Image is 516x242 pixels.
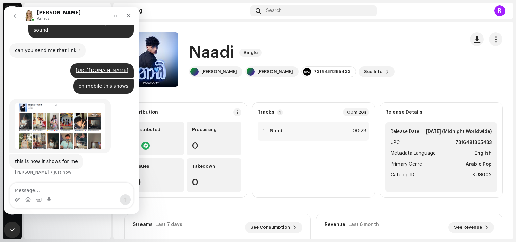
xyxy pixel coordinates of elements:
[133,222,153,227] div: Streams
[201,69,237,74] div: [PERSON_NAME]
[11,151,74,158] div: this is how it shows for me
[245,222,302,233] button: See Consumption
[391,160,422,168] span: Primary Genre
[454,221,482,234] span: See Revenue
[106,3,119,16] button: Home
[455,139,492,147] strong: 7316481365433
[391,149,436,158] span: Metadata Language
[21,190,27,196] button: Emoji picker
[5,92,130,148] div: Jessica says…
[122,8,248,14] div: Catalog
[466,160,492,168] strong: Arabic Pop
[32,190,37,196] button: Gif picker
[6,176,129,188] textarea: Message…
[4,7,139,214] iframe: Intercom live chat
[5,147,79,162] div: this is how it shows for me[PERSON_NAME] • Just now
[348,222,379,227] div: Last 6 month
[250,221,290,234] span: See Consumption
[189,42,234,64] h1: Naadi
[391,139,400,147] span: UPC
[359,66,395,77] button: See Info
[5,56,130,72] div: Ranura says…
[448,222,494,233] button: See Revenue
[5,37,130,57] div: Jessica says…
[352,127,366,135] div: 00:28
[277,109,283,115] p-badge: 1
[119,3,131,15] div: Close
[266,8,282,14] span: Search
[5,147,130,177] div: Jessica says…
[391,171,414,179] span: Catalog ID
[192,164,236,169] div: Takedown
[192,127,236,132] div: Processing
[135,164,179,169] div: Issues
[426,128,492,136] strong: [DATE] (Midnight Worldwide)
[72,61,124,66] a: [URL][DOMAIN_NAME]
[5,5,19,19] img: 0f74c21f-6d1c-4dbc-9196-dbddad53419e
[5,37,82,51] div: can you send me that link ?
[5,72,130,92] div: Ranura says…
[257,69,293,74] div: [PERSON_NAME]
[270,128,284,134] strong: Naadi
[155,222,182,227] div: Last 7 days
[4,222,20,238] iframe: Intercom live chat
[472,171,492,179] strong: KUS002
[69,72,130,87] div: on mobile this shows
[11,164,67,168] div: [PERSON_NAME] • Just now
[239,49,262,57] span: Single
[33,8,46,15] p: Active
[43,190,48,196] button: Start recording
[474,149,492,158] strong: English
[10,190,16,196] button: Upload attachment
[116,188,127,198] button: Send a message…
[364,65,383,78] span: See Info
[385,110,422,115] strong: Release Details
[75,76,124,83] div: on mobile this shows
[130,110,158,115] div: Distribution
[343,108,369,116] div: 00m 28s
[258,110,274,115] strong: Tracks
[66,56,130,71] div: [URL][DOMAIN_NAME]
[391,128,419,136] span: Release Date
[494,5,505,16] div: R
[325,222,345,227] div: Revenue
[135,127,179,132] div: Distributed
[314,69,350,74] div: 7316481365433
[30,14,124,27] div: this is what we see when we go to this sound.
[11,41,76,47] div: can you send me that link ?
